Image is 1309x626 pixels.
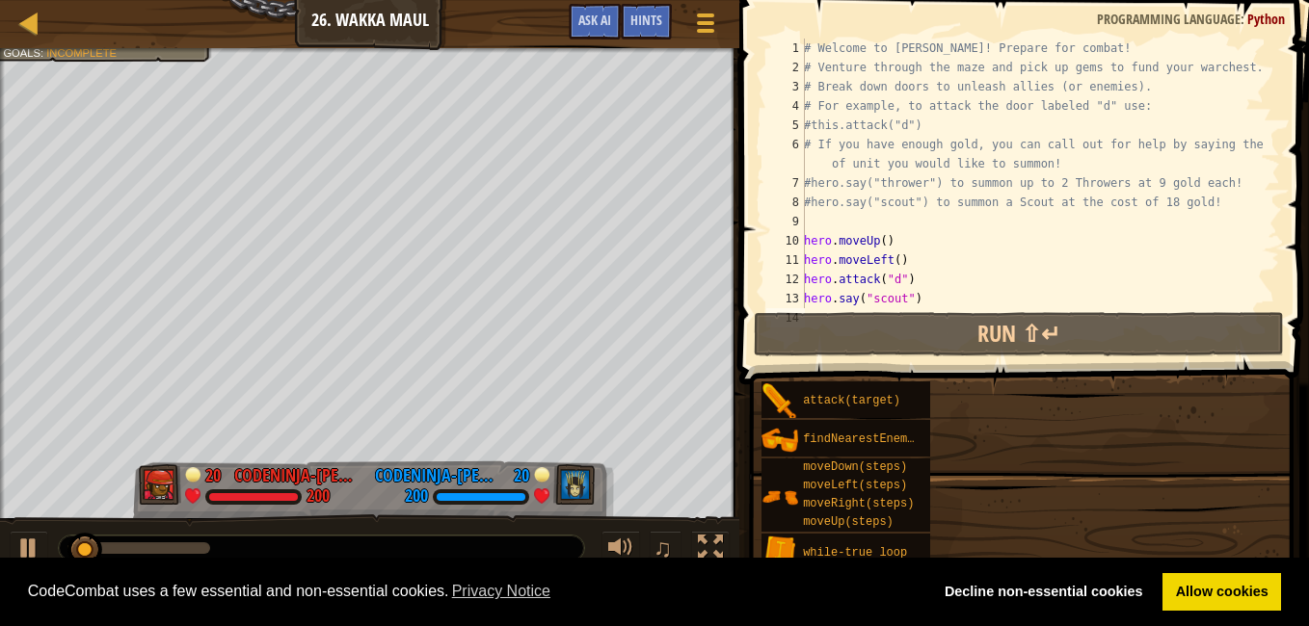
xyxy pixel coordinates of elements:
[578,11,611,29] span: Ask AI
[766,231,805,250] div: 10
[654,534,673,562] span: ♫
[1241,10,1247,28] span: :
[234,463,360,488] div: codeninja-[PERSON_NAME].halsall
[630,11,662,29] span: Hints
[10,531,48,570] button: Ctrl + P: Play
[766,289,805,308] div: 13
[681,4,730,49] button: Show game menu
[766,250,805,270] div: 11
[139,464,181,505] img: thang_avatar_frame.png
[766,116,805,135] div: 5
[761,535,798,572] img: portrait.png
[307,488,330,506] div: 200
[766,193,805,212] div: 8
[803,394,900,407] span: attack(target)
[375,463,500,488] div: codeninja-[PERSON_NAME].tzi.[PERSON_NAME].[PERSON_NAME]
[803,546,907,560] span: while-true loop
[761,383,798,420] img: portrait.png
[510,463,529,481] div: 20
[1162,573,1281,612] a: allow cookies
[803,515,894,529] span: moveUp(steps)
[766,135,805,173] div: 6
[205,463,225,481] div: 20
[766,270,805,289] div: 12
[766,173,805,193] div: 7
[28,577,917,606] span: CodeCombat uses a few essential and non-essential cookies.
[601,531,640,570] button: Adjust volume
[803,479,907,492] span: moveLeft(steps)
[405,488,428,506] div: 200
[761,422,798,458] img: portrait.png
[553,464,596,505] img: thang_avatar_frame.png
[803,432,928,446] span: findNearestEnemy()
[766,308,805,327] div: 14
[766,58,805,77] div: 2
[1247,10,1285,28] span: Python
[766,77,805,96] div: 3
[569,4,621,39] button: Ask AI
[931,573,1156,612] a: deny cookies
[766,39,805,58] div: 1
[761,479,798,515] img: portrait.png
[449,577,554,606] a: learn more about cookies
[1097,10,1241,28] span: Programming language
[766,212,805,231] div: 9
[650,531,682,570] button: ♫
[803,460,907,474] span: moveDown(steps)
[766,96,805,116] div: 4
[754,312,1284,356] button: Run ⇧↵
[691,531,730,570] button: Toggle fullscreen
[803,497,914,510] span: moveRight(steps)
